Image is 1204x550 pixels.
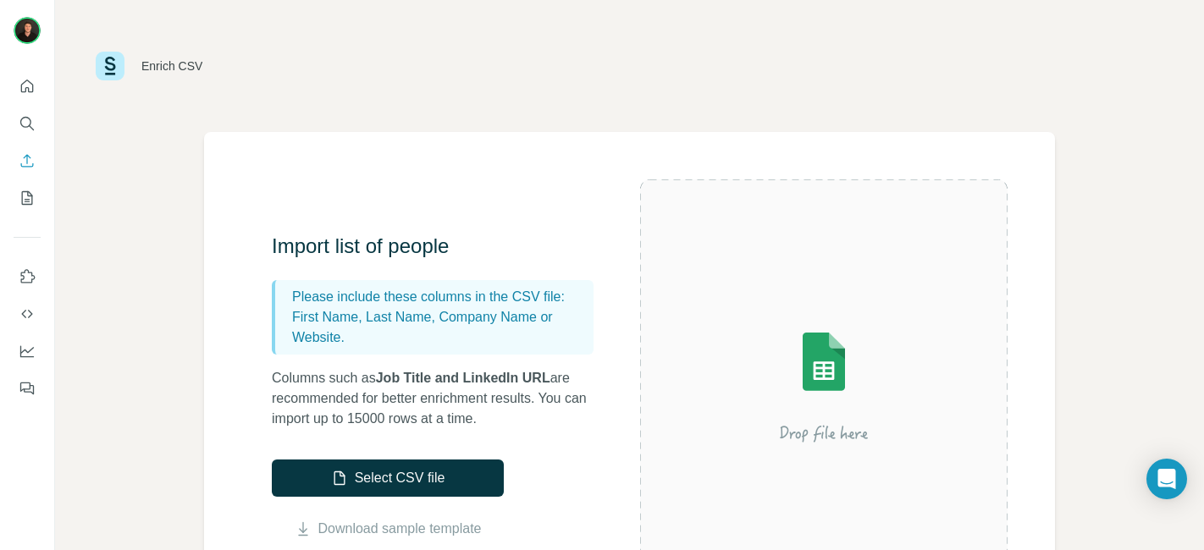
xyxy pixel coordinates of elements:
button: Select CSV file [272,459,504,497]
a: Download sample template [318,519,482,539]
img: Surfe Illustration - Drop file here or select below [671,284,976,487]
p: First Name, Last Name, Company Name or Website. [292,307,587,348]
p: Columns such as are recommended for better enrichment results. You can import up to 15000 rows at... [272,368,610,429]
img: Surfe Logo [96,52,124,80]
button: Download sample template [272,519,504,539]
p: Please include these columns in the CSV file: [292,287,587,307]
h3: Import list of people [272,233,610,260]
button: Use Surfe API [14,299,41,329]
div: Enrich CSV [141,58,202,74]
button: Search [14,108,41,139]
button: Use Surfe on LinkedIn [14,261,41,292]
button: Quick start [14,71,41,102]
span: Job Title and LinkedIn URL [376,371,550,385]
img: Avatar [14,17,41,44]
div: Open Intercom Messenger [1146,459,1187,499]
button: Enrich CSV [14,146,41,176]
button: Feedback [14,373,41,404]
button: Dashboard [14,336,41,366]
button: My lists [14,183,41,213]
